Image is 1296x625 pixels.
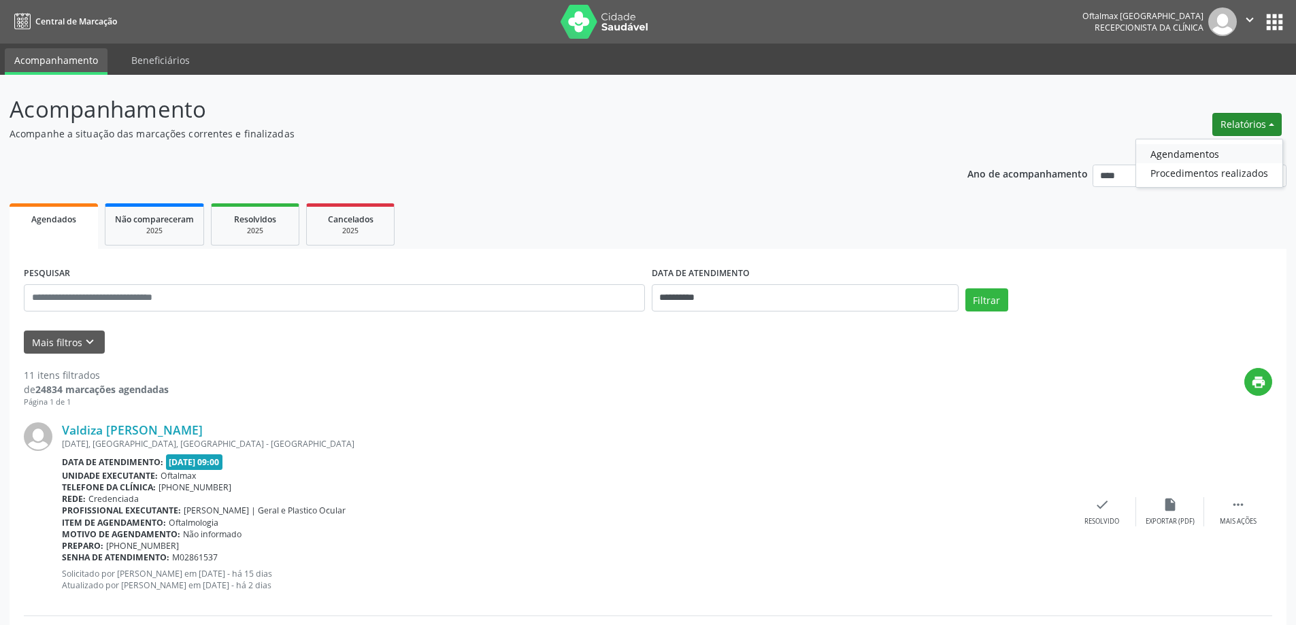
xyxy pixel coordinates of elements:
[24,422,52,451] img: img
[166,454,223,470] span: [DATE] 09:00
[1212,113,1282,136] button: Relatórios
[967,165,1088,182] p: Ano de acompanhamento
[62,528,180,540] b: Motivo de agendamento:
[1163,497,1178,512] i: insert_drive_file
[82,335,97,350] i: keyboard_arrow_down
[5,48,107,75] a: Acompanhamento
[31,214,76,225] span: Agendados
[1095,22,1203,33] span: Recepcionista da clínica
[1237,7,1263,36] button: 
[88,493,139,505] span: Credenciada
[24,396,169,408] div: Página 1 de 1
[1251,375,1266,390] i: print
[62,552,169,563] b: Senha de atendimento:
[161,470,196,482] span: Oftalmax
[62,540,103,552] b: Preparo:
[965,288,1008,311] button: Filtrar
[1263,10,1286,34] button: apps
[1244,368,1272,396] button: print
[35,16,117,27] span: Central de Marcação
[62,422,203,437] a: Valdiza [PERSON_NAME]
[35,383,169,396] strong: 24834 marcações agendadas
[10,10,117,33] a: Central de Marcação
[24,382,169,396] div: de
[62,517,166,528] b: Item de agendamento:
[169,517,218,528] span: Oftalmologia
[328,214,373,225] span: Cancelados
[24,263,70,284] label: PESQUISAR
[1136,163,1282,182] a: Procedimentos realizados
[62,493,86,505] b: Rede:
[1135,139,1283,188] ul: Relatórios
[1136,144,1282,163] a: Agendamentos
[1231,497,1246,512] i: 
[234,214,276,225] span: Resolvidos
[62,438,1068,450] div: [DATE], [GEOGRAPHIC_DATA], [GEOGRAPHIC_DATA] - [GEOGRAPHIC_DATA]
[62,568,1068,591] p: Solicitado por [PERSON_NAME] em [DATE] - há 15 dias Atualizado por [PERSON_NAME] em [DATE] - há 2...
[106,540,179,552] span: [PHONE_NUMBER]
[62,505,181,516] b: Profissional executante:
[652,263,750,284] label: DATA DE ATENDIMENTO
[10,92,903,126] p: Acompanhamento
[221,226,289,236] div: 2025
[24,331,105,354] button: Mais filtroskeyboard_arrow_down
[1242,12,1257,27] i: 
[1146,517,1195,526] div: Exportar (PDF)
[183,528,242,540] span: Não informado
[10,126,903,141] p: Acompanhe a situação das marcações correntes e finalizadas
[62,470,158,482] b: Unidade executante:
[316,226,384,236] div: 2025
[1095,497,1110,512] i: check
[1082,10,1203,22] div: Oftalmax [GEOGRAPHIC_DATA]
[1084,517,1119,526] div: Resolvido
[122,48,199,72] a: Beneficiários
[159,482,231,493] span: [PHONE_NUMBER]
[62,456,163,468] b: Data de atendimento:
[62,482,156,493] b: Telefone da clínica:
[24,368,169,382] div: 11 itens filtrados
[1220,517,1257,526] div: Mais ações
[172,552,218,563] span: M02861537
[1208,7,1237,36] img: img
[115,226,194,236] div: 2025
[184,505,346,516] span: [PERSON_NAME] | Geral e Plastico Ocular
[115,214,194,225] span: Não compareceram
